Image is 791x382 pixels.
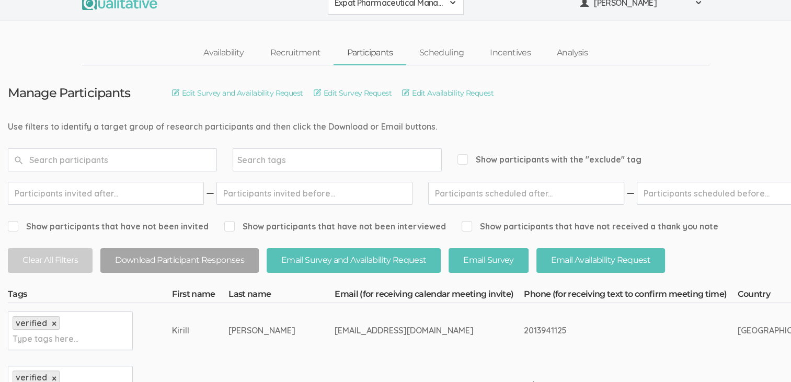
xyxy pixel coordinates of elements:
h3: Manage Participants [8,86,130,100]
input: Search tags [237,153,303,167]
button: Email Availability Request [536,248,665,273]
a: Incentives [477,42,544,64]
a: Analysis [544,42,601,64]
span: verified [16,318,47,328]
a: Edit Survey Request [314,87,392,99]
a: Recruitment [257,42,334,64]
a: Edit Availability Request [402,87,494,99]
th: Email (for receiving calendar meeting invite) [335,288,524,303]
th: Phone (for receiving text to confirm meeting time) [524,288,737,303]
span: Show participants that have not been invited [8,221,209,233]
span: Show participants with the "exclude" tag [457,154,641,166]
div: Kirill [172,325,189,337]
input: Participants invited after... [8,182,204,205]
a: Edit Survey and Availability Request [172,87,303,99]
th: Tags [8,288,172,303]
button: Email Survey and Availability Request [267,248,441,273]
div: [PERSON_NAME] [228,325,295,337]
span: Show participants that have not been interviewed [224,221,446,233]
input: Participants invited before... [216,182,412,205]
div: [EMAIL_ADDRESS][DOMAIN_NAME] [335,325,485,337]
button: Clear All Filters [8,248,93,273]
div: 2013941125 [524,325,698,337]
span: Show participants that have not received a thank you note [462,221,718,233]
button: Email Survey [449,248,528,273]
input: Search participants [8,148,217,171]
a: Availability [190,42,257,64]
img: dash.svg [625,182,636,205]
button: Download Participant Responses [100,248,259,273]
input: Type tags here... [13,332,78,345]
a: × [52,319,56,328]
img: dash.svg [205,182,215,205]
a: Scheduling [406,42,477,64]
input: Participants scheduled after... [428,182,624,205]
a: Participants [334,42,406,64]
th: First name [172,288,228,303]
th: Last name [228,288,335,303]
